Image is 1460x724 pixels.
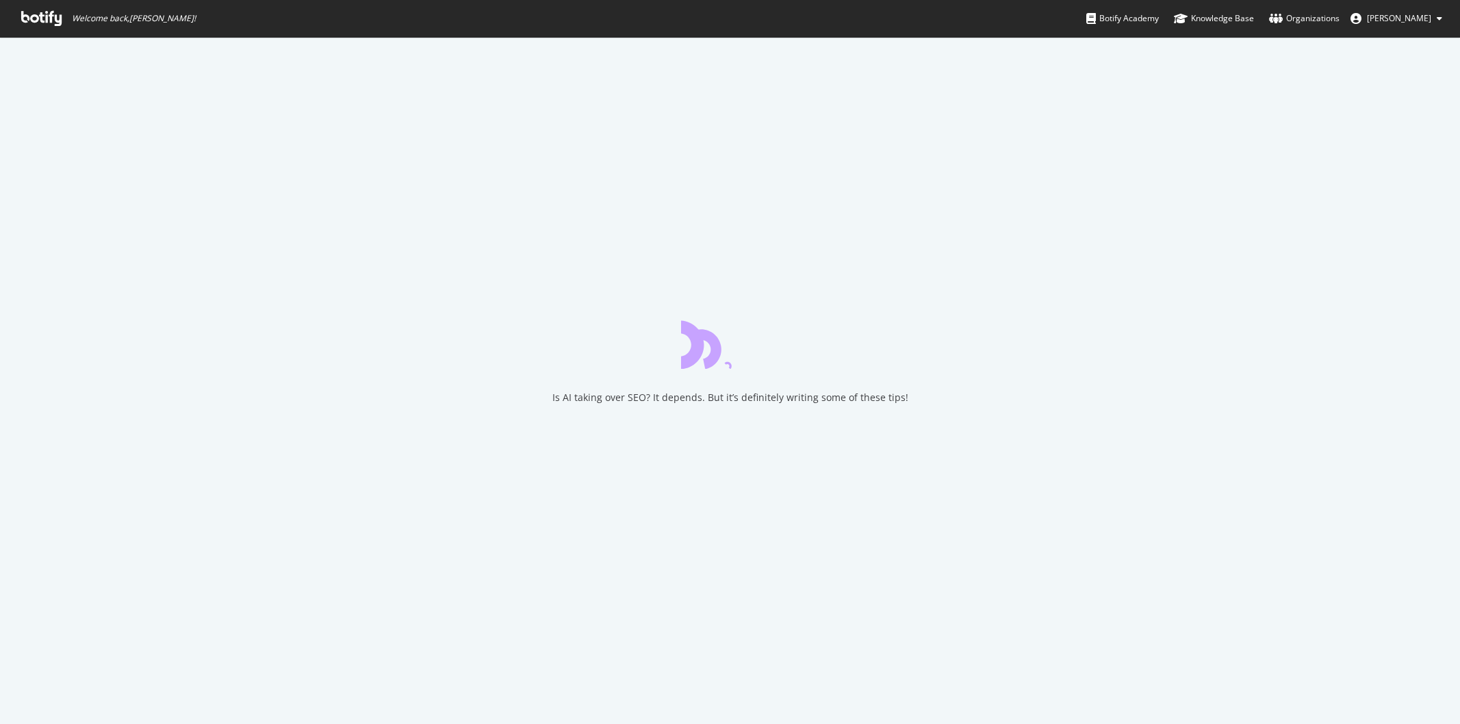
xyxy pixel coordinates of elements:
[1367,12,1431,24] span: Magda Rapala
[1340,8,1453,29] button: [PERSON_NAME]
[1174,12,1254,25] div: Knowledge Base
[72,13,196,24] span: Welcome back, [PERSON_NAME] !
[1086,12,1159,25] div: Botify Academy
[1269,12,1340,25] div: Organizations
